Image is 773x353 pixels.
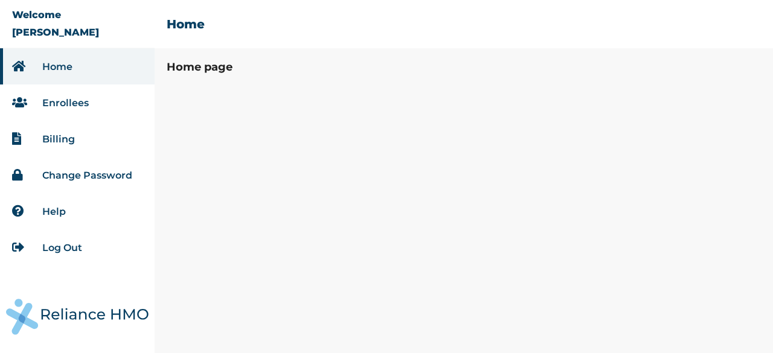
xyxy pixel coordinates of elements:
[12,27,99,38] p: [PERSON_NAME]
[167,17,205,31] h2: Home
[12,9,61,21] p: Welcome
[42,170,132,181] a: Change Password
[6,299,149,335] img: RelianceHMO's Logo
[42,97,89,109] a: Enrollees
[42,133,75,145] a: Billing
[167,60,761,74] h3: Home page
[42,242,82,253] a: Log Out
[42,61,72,72] a: Home
[42,206,66,217] a: Help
